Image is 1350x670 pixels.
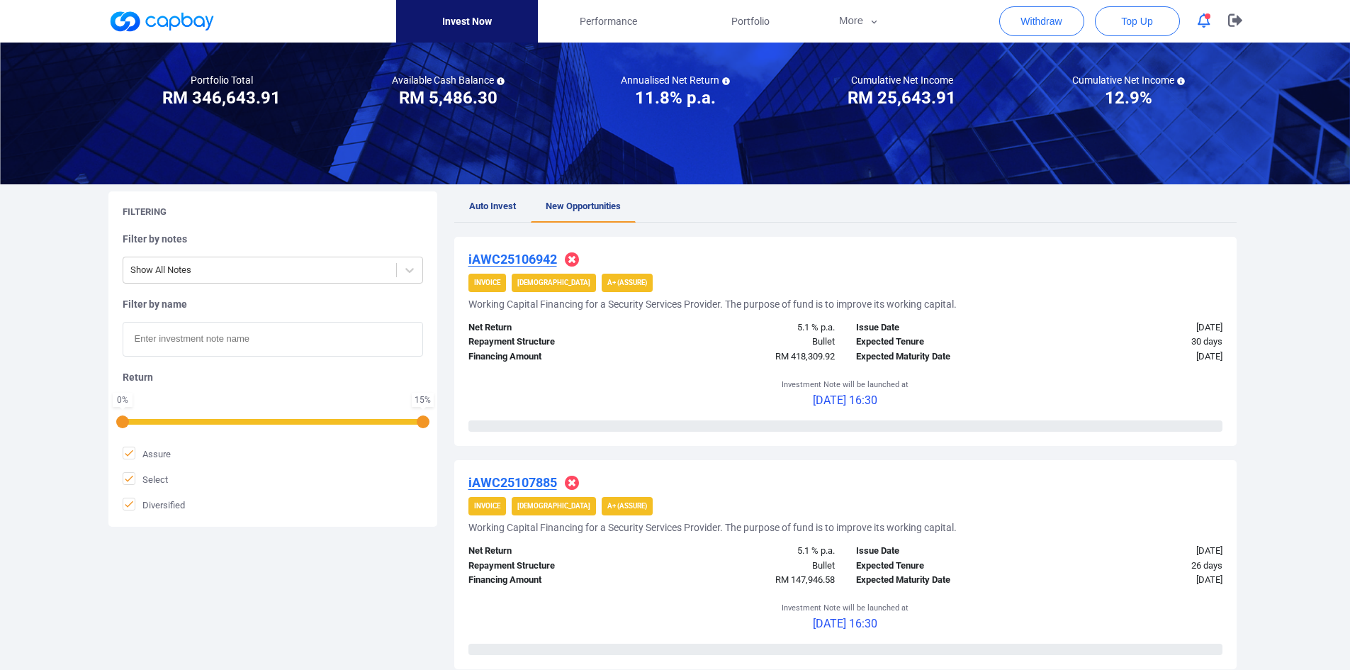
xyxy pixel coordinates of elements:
div: [DATE] [1039,544,1233,559]
u: iAWC25107885 [468,475,557,490]
div: Bullet [651,335,845,350]
h5: Filter by name [123,298,423,311]
div: Bullet [651,559,845,574]
div: [DATE] [1039,350,1233,364]
strong: [DEMOGRAPHIC_DATA] [517,502,590,510]
strong: A+ (Assure) [607,502,647,510]
h5: Filtering [123,206,167,218]
div: Net Return [458,320,652,335]
div: 0 % [116,396,130,404]
span: Portfolio [731,13,770,29]
span: Diversified [123,498,185,512]
div: Financing Amount [458,573,652,588]
strong: A+ (Assure) [607,279,647,286]
span: Auto Invest [469,201,516,211]
div: Issue Date [845,320,1040,335]
p: Investment Note will be launched at [782,602,909,615]
div: Expected Tenure [845,559,1040,574]
span: Top Up [1121,14,1152,28]
input: Enter investment note name [123,322,423,357]
h5: Working Capital Financing for a Security Services Provider. The purpose of fund is to improve its... [468,298,957,311]
h3: 11.8% p.a. [635,86,716,109]
strong: [DEMOGRAPHIC_DATA] [517,279,590,286]
div: Issue Date [845,544,1040,559]
p: Investment Note will be launched at [782,379,909,391]
u: iAWC25106942 [468,252,557,267]
h5: Working Capital Financing for a Security Services Provider. The purpose of fund is to improve its... [468,521,957,534]
div: Expected Maturity Date [845,350,1040,364]
strong: Invoice [474,502,500,510]
div: [DATE] [1039,320,1233,335]
h5: Available Cash Balance [392,74,505,86]
div: 15 % [415,396,431,404]
p: [DATE] 16:30 [782,615,909,633]
h5: Filter by notes [123,233,423,245]
h5: Annualised Net Return [621,74,730,86]
h3: RM 25,643.91 [848,86,956,109]
span: New Opportunities [546,201,621,211]
span: Select [123,472,168,486]
p: [DATE] 16:30 [782,391,909,410]
span: RM 147,946.58 [775,574,835,585]
div: 5.1 % p.a. [651,544,845,559]
h5: Cumulative Net Income [851,74,953,86]
button: Top Up [1095,6,1180,36]
strong: Invoice [474,279,500,286]
h5: Cumulative Net Income [1072,74,1185,86]
h5: Return [123,371,423,384]
div: Net Return [458,544,652,559]
div: 5.1 % p.a. [651,320,845,335]
h5: Portfolio Total [191,74,253,86]
div: Repayment Structure [458,335,652,350]
div: Expected Maturity Date [845,573,1040,588]
div: Financing Amount [458,350,652,364]
h3: RM 346,643.91 [162,86,281,109]
span: Assure [123,447,171,461]
h3: RM 5,486.30 [399,86,497,109]
h3: 12.9% [1105,86,1152,109]
div: Repayment Structure [458,559,652,574]
div: Expected Tenure [845,335,1040,350]
span: RM 418,309.92 [775,351,835,362]
div: [DATE] [1039,573,1233,588]
div: 26 days [1039,559,1233,574]
span: Performance [580,13,637,29]
div: 30 days [1039,335,1233,350]
button: Withdraw [999,6,1084,36]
